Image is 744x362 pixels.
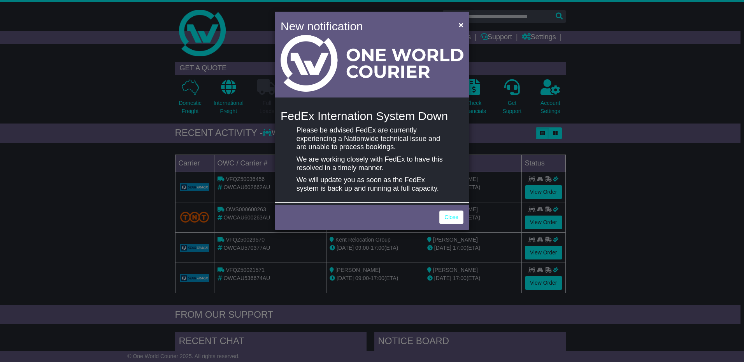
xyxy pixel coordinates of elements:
[455,17,467,33] button: Close
[297,176,447,193] p: We will update you as soon as the FedEx system is back up and running at full capacity.
[281,110,463,122] h4: FedEx Internation System Down
[297,126,447,151] p: Please be advised FedEx are currently experiencing a Nationwide technical issue and are unable to...
[281,35,463,92] img: Light
[459,20,463,29] span: ×
[297,155,447,172] p: We are working closely with FedEx to have this resolved in a timely manner.
[439,211,463,224] a: Close
[281,17,447,35] h4: New notification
